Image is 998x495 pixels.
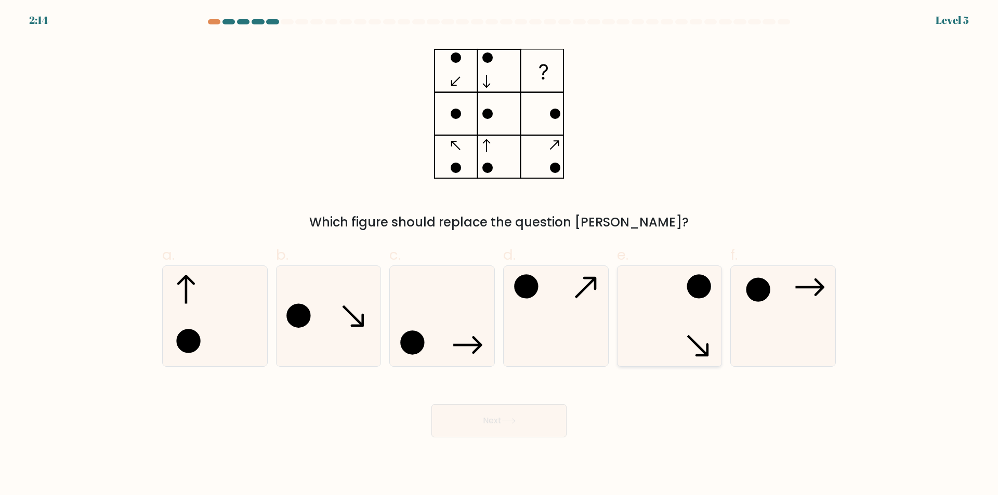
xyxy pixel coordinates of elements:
[162,245,175,265] span: a.
[29,12,48,28] div: 2:14
[936,12,969,28] div: Level 5
[730,245,738,265] span: f.
[617,245,628,265] span: e.
[431,404,567,437] button: Next
[389,245,401,265] span: c.
[168,213,830,232] div: Which figure should replace the question [PERSON_NAME]?
[276,245,288,265] span: b.
[503,245,516,265] span: d.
